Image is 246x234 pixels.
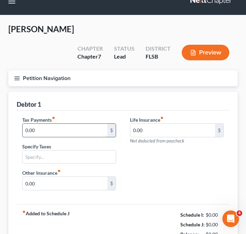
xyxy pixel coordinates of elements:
div: Debtor 1 [17,100,41,109]
input: -- [23,124,107,137]
input: -- [23,177,107,190]
label: Specify Taxes [22,143,51,150]
div: $ [107,177,116,190]
div: FLSB [146,53,171,61]
div: District [146,45,171,53]
input: -- [130,124,215,137]
i: fiber_manual_record [160,116,164,120]
i: fiber_manual_record [22,210,26,214]
label: Other Insurance [22,169,61,176]
span: [PERSON_NAME] [8,24,74,34]
input: Specify... [23,150,116,164]
span: 4 [237,210,242,216]
button: Preview [182,45,229,60]
div: $ [215,124,223,137]
div: $ [107,124,116,137]
div: $0.00 [206,221,224,228]
iframe: Intercom live chat [222,210,239,227]
span: Not deducted from paycheck [130,138,184,144]
div: Chapter [77,45,103,53]
strong: Schedule I: [180,212,204,218]
i: fiber_manual_record [57,169,61,173]
div: Status [114,45,134,53]
label: Life Insurance [130,116,164,123]
label: Tax Payments [22,116,55,123]
div: Chapter [77,53,103,61]
i: fiber_manual_record [52,116,55,120]
span: 7 [98,53,101,60]
div: $0.00 [206,211,224,218]
div: Lead [114,53,134,61]
strong: Schedule J: [180,222,205,227]
button: Petition Navigation [8,70,238,86]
